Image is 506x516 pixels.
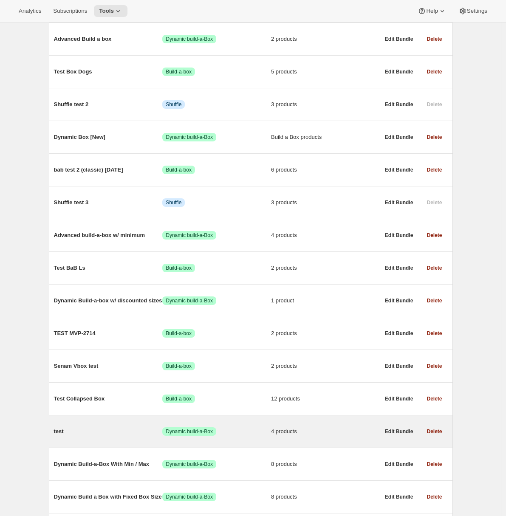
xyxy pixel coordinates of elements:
span: Edit Bundle [385,199,413,206]
span: 4 products [271,427,380,436]
button: Help [413,5,451,17]
span: Dynamic build-a-Box [166,232,213,239]
span: Dynamic build-a-Box [166,428,213,435]
span: Build a Box products [271,133,380,141]
span: Edit Bundle [385,461,413,468]
span: Build-a-box [166,265,192,271]
button: Edit Bundle [380,458,418,470]
span: Delete [427,232,442,239]
span: 2 products [271,362,380,370]
button: Delete [421,426,447,437]
span: 3 products [271,198,380,207]
span: Subscriptions [53,8,87,14]
span: Edit Bundle [385,68,413,75]
button: Edit Bundle [380,164,418,176]
span: Delete [427,265,442,271]
span: Advanced build-a-box w/ minimum [54,231,163,240]
button: Delete [421,66,447,78]
span: Edit Bundle [385,36,413,42]
span: Edit Bundle [385,265,413,271]
span: Dynamic Build-a-Box With Min / Max [54,460,163,468]
span: Help [426,8,438,14]
span: Delete [427,330,442,337]
span: Edit Bundle [385,134,413,141]
span: Dynamic build-a-Box [166,297,213,304]
span: Delete [427,428,442,435]
span: Dynamic build-a-Box [166,36,213,42]
span: Delete [427,493,442,500]
span: Build-a-box [166,363,192,369]
button: Edit Bundle [380,33,418,45]
span: Test Box Dogs [54,68,163,76]
span: Build-a-box [166,330,192,337]
span: 2 products [271,264,380,272]
span: Delete [427,363,442,369]
button: Edit Bundle [380,229,418,241]
span: TEST MVP-2714 [54,329,163,338]
span: test [54,427,163,436]
span: Advanced Build a box [54,35,163,43]
button: Edit Bundle [380,393,418,405]
button: Edit Bundle [380,99,418,110]
span: Delete [427,297,442,304]
span: Dynamic build-a-Box [166,461,213,468]
span: Test Collapsed Box [54,395,163,403]
button: Delete [421,458,447,470]
span: 2 products [271,35,380,43]
button: Edit Bundle [380,197,418,209]
span: 5 products [271,68,380,76]
button: Tools [94,5,127,17]
span: Shuffle test 3 [54,198,163,207]
span: Edit Bundle [385,330,413,337]
span: 3 products [271,100,380,109]
button: Edit Bundle [380,426,418,437]
button: Edit Bundle [380,295,418,307]
button: Delete [421,393,447,405]
button: Delete [421,295,447,307]
span: Dynamic build-a-Box [166,134,213,141]
button: Delete [421,491,447,503]
span: Dynamic Box [New] [54,133,163,141]
button: Edit Bundle [380,262,418,274]
span: Tools [99,8,114,14]
span: Edit Bundle [385,297,413,304]
span: 6 products [271,166,380,174]
button: Analytics [14,5,46,17]
span: Edit Bundle [385,493,413,500]
button: Delete [421,131,447,143]
span: 2 products [271,329,380,338]
button: Delete [421,262,447,274]
span: Edit Bundle [385,166,413,173]
span: Build-a-box [166,166,192,173]
button: Delete [421,164,447,176]
button: Delete [421,33,447,45]
span: Build-a-box [166,395,192,402]
span: Delete [427,461,442,468]
span: 1 product [271,296,380,305]
span: 8 products [271,460,380,468]
span: Dynamic build-a-Box [166,493,213,500]
span: Shuffle test 2 [54,100,163,109]
span: Edit Bundle [385,395,413,402]
span: Test BaB Ls [54,264,163,272]
button: Subscriptions [48,5,92,17]
span: Delete [427,395,442,402]
button: Delete [421,229,447,241]
button: Edit Bundle [380,360,418,372]
span: Delete [427,166,442,173]
span: Edit Bundle [385,428,413,435]
span: Senam Vbox test [54,362,163,370]
span: 8 products [271,493,380,501]
button: Edit Bundle [380,131,418,143]
button: Delete [421,360,447,372]
span: Edit Bundle [385,363,413,369]
span: Build-a-box [166,68,192,75]
span: Analytics [19,8,41,14]
span: Shuffle [166,101,181,108]
button: Edit Bundle [380,327,418,339]
span: Shuffle [166,199,181,206]
span: Edit Bundle [385,101,413,108]
span: Edit Bundle [385,232,413,239]
button: Delete [421,327,447,339]
span: Delete [427,36,442,42]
